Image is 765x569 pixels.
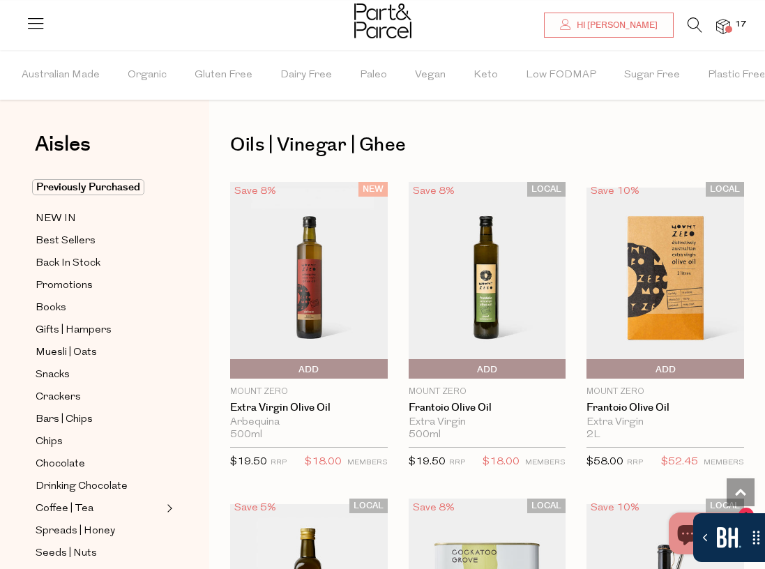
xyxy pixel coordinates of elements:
img: Part&Parcel [354,3,411,38]
span: 17 [732,18,750,31]
button: Add To Parcel [230,359,388,379]
span: $19.50 [230,457,267,467]
img: Frantoio Olive Oil [409,182,566,379]
a: Frantoio Olive Oil [409,402,566,414]
a: Bars | Chips [36,411,162,428]
span: Organic [128,51,167,100]
span: NEW IN [36,211,76,227]
a: Extra Virgin Olive Oil [230,402,388,414]
div: Save 10% [586,182,644,201]
a: Drinking Chocolate [36,478,162,495]
a: Best Sellers [36,232,162,250]
span: Dairy Free [280,51,332,100]
span: LOCAL [706,499,744,513]
span: $18.00 [483,453,520,471]
span: Promotions [36,278,93,294]
span: Australian Made [22,51,100,100]
div: Extra Virgin [586,416,744,429]
a: Back In Stock [36,255,162,272]
a: Chips [36,433,162,450]
a: Aisles [35,134,91,169]
a: Chocolate [36,455,162,473]
span: Gluten Free [195,51,252,100]
a: Previously Purchased [36,179,162,196]
a: Promotions [36,277,162,294]
span: Bars | Chips [36,411,93,428]
small: MEMBERS [347,459,388,466]
a: Hi [PERSON_NAME] [544,13,674,38]
a: Gifts | Hampers [36,321,162,339]
span: Books [36,300,66,317]
button: Expand/Collapse Coffee | Tea [163,500,173,517]
span: Seeds | Nuts [36,545,97,562]
span: Muesli | Oats [36,344,97,361]
span: Previously Purchased [32,179,144,195]
span: Sugar Free [624,51,680,100]
a: Coffee | Tea [36,500,162,517]
div: Save 10% [586,499,644,517]
span: Drinking Chocolate [36,478,128,495]
span: $19.50 [409,457,446,467]
span: Gifts | Hampers [36,322,112,339]
span: Keto [474,51,498,100]
span: $18.00 [305,453,342,471]
a: Frantoio Olive Oil [586,402,744,414]
a: Crackers [36,388,162,406]
img: Frantoio Olive Oil [586,188,744,373]
p: Mount Zero [586,386,744,398]
inbox-online-store-chat: Shopify online store chat [665,513,754,558]
img: Extra Virgin Olive Oil [230,182,388,379]
span: Crackers [36,389,81,406]
span: Chips [36,434,63,450]
div: Extra Virgin [409,416,566,429]
span: Chocolate [36,456,85,473]
span: $58.00 [586,457,623,467]
span: LOCAL [349,499,388,513]
p: Mount Zero [409,386,566,398]
small: RRP [271,459,287,466]
a: 17 [716,19,730,33]
span: LOCAL [706,182,744,197]
span: Paleo [360,51,387,100]
a: Muesli | Oats [36,344,162,361]
div: Save 8% [409,499,459,517]
span: Coffee | Tea [36,501,93,517]
small: MEMBERS [704,459,744,466]
div: Save 5% [230,499,280,517]
a: Books [36,299,162,317]
span: LOCAL [527,182,566,197]
span: Back In Stock [36,255,100,272]
h1: Oils | Vinegar | Ghee [230,129,744,161]
span: LOCAL [527,499,566,513]
span: Aisles [35,129,91,160]
span: Spreads | Honey [36,523,115,540]
span: Best Sellers [36,233,96,250]
p: Mount Zero [230,386,388,398]
span: 2L [586,429,600,441]
div: Save 8% [409,182,459,201]
span: Low FODMAP [526,51,596,100]
div: Save 8% [230,182,280,201]
a: Seeds | Nuts [36,545,162,562]
span: $52.45 [661,453,698,471]
span: Vegan [415,51,446,100]
a: Spreads | Honey [36,522,162,540]
small: RRP [449,459,465,466]
button: Add To Parcel [409,359,566,379]
a: NEW IN [36,210,162,227]
button: Add To Parcel [586,359,744,379]
a: Snacks [36,366,162,384]
span: 500ml [409,429,441,441]
div: Arbequina [230,416,388,429]
small: MEMBERS [525,459,566,466]
span: Snacks [36,367,70,384]
span: NEW [358,182,388,197]
small: RRP [627,459,643,466]
span: Hi [PERSON_NAME] [573,20,658,31]
span: 500ml [230,429,262,441]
